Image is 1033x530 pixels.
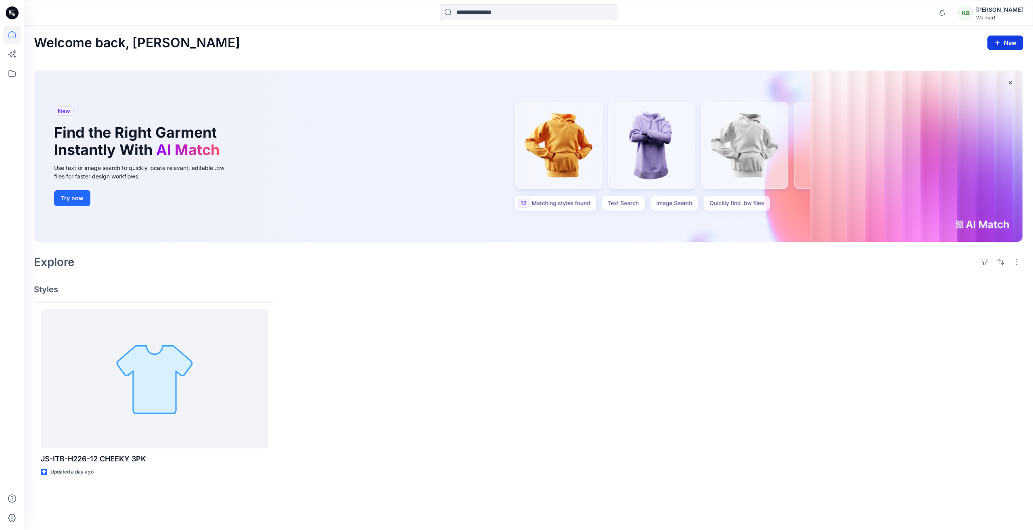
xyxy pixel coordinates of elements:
[976,15,1023,21] div: Walmart
[41,453,268,465] p: JS-ITB-H226-12 CHEEKY 3PK
[54,124,224,159] h1: Find the Right Garment Instantly With
[958,6,973,20] div: KB
[58,106,70,116] span: New
[987,36,1023,50] button: New
[34,285,1023,294] h4: Styles
[34,256,75,268] h2: Explore
[976,5,1023,15] div: [PERSON_NAME]
[41,309,268,448] a: JS-ITB-H226-12 CHEEKY 3PK
[54,190,90,206] button: Try now
[156,141,220,159] span: AI Match
[50,468,94,476] p: Updated a day ago
[54,163,236,180] div: Use text or image search to quickly locate relevant, editable .bw files for faster design workflows.
[34,36,240,50] h2: Welcome back, [PERSON_NAME]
